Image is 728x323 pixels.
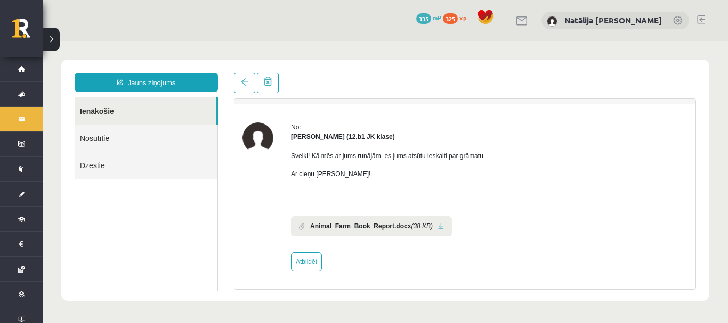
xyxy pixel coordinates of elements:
span: 325 [443,13,458,24]
div: No: [248,81,442,91]
a: Nosūtītie [32,84,175,111]
a: Natālija [PERSON_NAME] [564,15,662,26]
strong: [PERSON_NAME] (12.b1 JK klase) [248,92,352,100]
img: Natālija Kate Dinsberga [547,16,557,27]
p: Ar cieņu [PERSON_NAME]! [248,128,442,138]
a: Dzēstie [32,111,175,138]
a: Atbildēt [248,211,279,230]
span: xp [459,13,466,22]
a: Ienākošie [32,56,173,84]
b: Animal_Farm_Book_Report.docx [268,180,368,190]
a: 335 mP [416,13,441,22]
a: Rīgas 1. Tālmācības vidusskola [12,19,43,45]
i: (38 KB) [368,180,390,190]
p: Sveiki! Kā mēs ar jums runājām, es jums atsūtu ieskaiti par grāmatu. [248,110,442,120]
a: Jauns ziņojums [32,32,175,51]
span: 335 [416,13,431,24]
a: 325 xp [443,13,472,22]
img: Jelizaveta Daņevska [200,81,231,112]
span: mP [433,13,441,22]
